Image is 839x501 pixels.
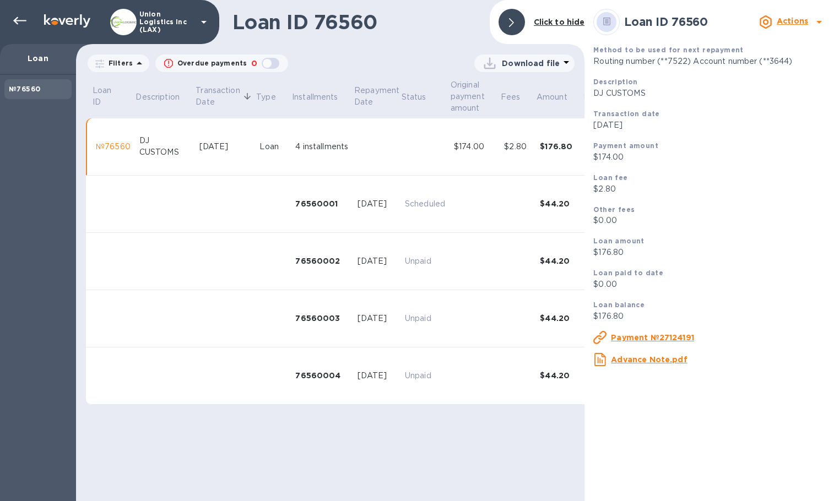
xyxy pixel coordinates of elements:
b: №76560 [9,85,40,93]
span: Paid [583,91,615,103]
img: Logo [44,14,90,28]
p: Fees [501,91,521,103]
span: Fees [501,91,535,103]
span: Type [256,91,290,103]
b: Click to hide [534,18,585,26]
p: Loan ID [93,85,120,108]
p: Routing number (**7522) Account number (**3644) [593,56,830,67]
div: 76560001 [295,198,349,209]
p: $0.00 [593,215,830,226]
div: 76560002 [295,255,349,266]
div: 76560003 [295,313,349,324]
p: Unpaid [405,370,445,382]
span: Installments [292,91,353,103]
b: Description [593,78,637,86]
p: Original payment amount [451,79,485,114]
p: Scheduled [405,198,445,210]
p: Status [402,91,426,103]
p: Description [136,91,179,103]
p: Amount [537,91,567,103]
p: $0.00 [593,279,830,290]
span: Original payment amount [451,79,499,114]
p: [DATE] [593,119,830,131]
p: Download file [502,58,560,69]
p: Union Logistics Inc (LAX) [139,10,194,34]
span: Transaction Date [196,85,254,108]
div: 4 installments [295,141,349,153]
b: Payment amount [593,141,658,150]
p: Installments [292,91,338,103]
u: Advance Note.pdf [611,355,687,364]
div: DJ CUSTOMS [139,135,191,158]
b: Method to be used for next repayment [593,46,743,54]
b: Other fees [593,205,635,214]
p: Filters [104,58,133,68]
b: Actions [777,17,808,25]
u: Payment №27124191 [611,333,694,342]
p: Transaction Date [196,85,240,108]
div: №76560 [96,141,131,153]
span: Description [136,91,193,103]
div: $176.80 [540,141,578,152]
div: [DATE] [358,255,396,267]
b: Loan paid to date [593,269,663,277]
p: $2.80 [593,183,830,195]
div: 76560004 [295,370,349,381]
div: $44.20 [540,370,578,381]
p: Loan [9,53,67,64]
p: 0 [251,58,257,69]
p: Paid [583,91,600,103]
span: Amount [537,91,582,103]
b: Loan fee [593,173,627,182]
h1: Loan ID 76560 [232,10,481,34]
span: Loan ID [93,85,134,108]
div: Loan [259,141,286,153]
b: Loan balance [593,301,645,309]
p: Type [256,91,276,103]
p: $174.00 [593,151,830,163]
div: [DATE] [358,313,396,324]
p: $176.80 [593,311,830,322]
p: Repayment Date [354,85,399,108]
div: $44.20 [540,313,578,324]
b: Transaction date [593,110,659,118]
div: $44.20 [540,198,578,209]
p: Overdue payments [177,58,247,68]
div: $44.20 [540,255,578,266]
p: Unpaid [405,313,445,324]
button: Overdue payments0 [155,55,288,72]
p: Unpaid [405,255,445,267]
div: [DATE] [358,198,396,210]
div: $2.80 [504,141,531,153]
b: Loan amount [593,237,644,245]
div: [DATE] [199,141,251,153]
p: $176.80 [593,247,830,258]
p: DJ CUSTOMS [593,88,830,99]
b: Loan ID 76560 [624,15,708,29]
div: $174.00 [454,141,495,153]
div: [DATE] [358,370,396,382]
